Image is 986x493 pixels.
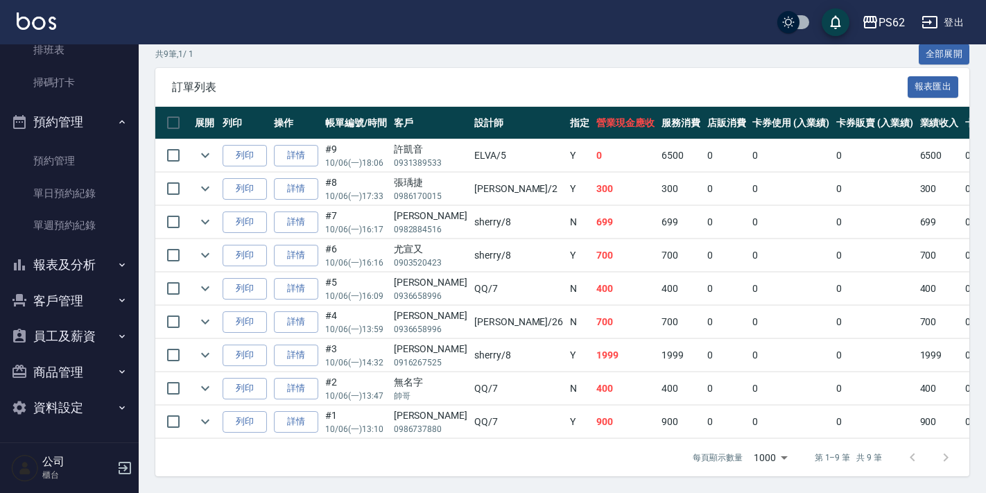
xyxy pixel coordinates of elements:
[191,107,219,139] th: 展開
[833,139,917,172] td: 0
[704,406,750,438] td: 0
[566,339,593,372] td: Y
[322,406,390,438] td: #1
[917,139,962,172] td: 6500
[6,390,133,426] button: 資料設定
[566,273,593,305] td: N
[6,104,133,140] button: 預約管理
[195,145,216,166] button: expand row
[274,345,318,366] a: 詳情
[917,239,962,272] td: 700
[917,206,962,239] td: 699
[322,107,390,139] th: 帳單編號/時間
[593,273,658,305] td: 400
[593,372,658,405] td: 400
[593,306,658,338] td: 700
[749,139,833,172] td: 0
[471,339,566,372] td: sherry /8
[274,211,318,233] a: 詳情
[322,306,390,338] td: #4
[815,451,882,464] p: 第 1–9 筆 共 9 筆
[833,372,917,405] td: 0
[917,306,962,338] td: 700
[917,339,962,372] td: 1999
[6,247,133,283] button: 報表及分析
[6,209,133,241] a: 單週預約紀錄
[748,439,793,476] div: 1000
[566,239,593,272] td: Y
[658,139,704,172] td: 6500
[195,311,216,332] button: expand row
[566,306,593,338] td: N
[471,306,566,338] td: [PERSON_NAME] /26
[749,372,833,405] td: 0
[195,245,216,266] button: expand row
[322,372,390,405] td: #2
[6,67,133,98] a: 掃碼打卡
[223,145,267,166] button: 列印
[704,273,750,305] td: 0
[833,306,917,338] td: 0
[658,239,704,272] td: 700
[274,378,318,399] a: 詳情
[223,311,267,333] button: 列印
[704,206,750,239] td: 0
[471,406,566,438] td: QQ /7
[593,206,658,239] td: 699
[42,455,113,469] h5: 公司
[471,206,566,239] td: sherry /8
[704,306,750,338] td: 0
[195,178,216,199] button: expand row
[6,34,133,66] a: 排班表
[394,423,467,435] p: 0986737880
[394,209,467,223] div: [PERSON_NAME]
[704,139,750,172] td: 0
[749,406,833,438] td: 0
[274,178,318,200] a: 詳情
[917,273,962,305] td: 400
[917,372,962,405] td: 400
[172,80,908,94] span: 訂單列表
[274,411,318,433] a: 詳情
[833,107,917,139] th: 卡券販賣 (入業績)
[833,206,917,239] td: 0
[471,239,566,272] td: sherry /8
[917,173,962,205] td: 300
[394,242,467,257] div: 尤宣又
[749,107,833,139] th: 卡券使用 (入業績)
[394,157,467,169] p: 0931389533
[593,173,658,205] td: 300
[155,48,193,60] p: 共 9 筆, 1 / 1
[919,44,970,65] button: 全部展開
[195,411,216,432] button: expand row
[658,406,704,438] td: 900
[833,406,917,438] td: 0
[322,173,390,205] td: #8
[704,107,750,139] th: 店販消費
[471,273,566,305] td: QQ /7
[566,173,593,205] td: Y
[658,372,704,405] td: 400
[749,173,833,205] td: 0
[658,306,704,338] td: 700
[274,245,318,266] a: 詳情
[593,406,658,438] td: 900
[223,278,267,300] button: 列印
[704,239,750,272] td: 0
[274,145,318,166] a: 詳情
[658,107,704,139] th: 服務消費
[566,206,593,239] td: N
[658,206,704,239] td: 699
[6,145,133,177] a: 預約管理
[471,107,566,139] th: 設計師
[394,223,467,236] p: 0982884516
[833,339,917,372] td: 0
[274,311,318,333] a: 詳情
[322,139,390,172] td: #9
[394,190,467,202] p: 0986170015
[394,408,467,423] div: [PERSON_NAME]
[6,283,133,319] button: 客戶管理
[270,107,322,139] th: 操作
[394,142,467,157] div: 許凱音
[566,139,593,172] td: Y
